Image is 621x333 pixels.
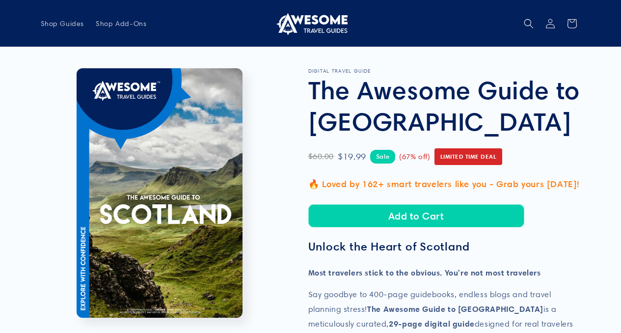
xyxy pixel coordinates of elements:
strong: The Awesome Guide to [GEOGRAPHIC_DATA] [367,304,543,314]
strong: 29-page digital guide [389,319,475,329]
span: Shop Guides [41,19,84,28]
p: 🔥 Loved by 162+ smart travelers like you - Grab yours [DATE]! [308,176,581,192]
a: Shop Add-Ons [90,13,152,34]
summary: Search [518,13,540,34]
span: Sale [370,150,395,163]
button: Add to Cart [308,204,524,227]
a: Awesome Travel Guides [270,8,351,39]
h1: The Awesome Guide to [GEOGRAPHIC_DATA] [308,74,581,137]
a: Shop Guides [35,13,90,34]
h3: Unlock the Heart of Scotland [308,240,581,254]
span: (67% off) [399,150,430,164]
span: $60.00 [308,150,334,164]
p: DIGITAL TRAVEL GUIDE [308,68,581,74]
strong: Most travelers stick to the obvious. You're not most travelers [308,268,541,277]
span: Limited Time Deal [434,148,503,165]
span: Shop Add-Ons [96,19,146,28]
img: Awesome Travel Guides [274,12,348,35]
span: $19.99 [338,149,366,165]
